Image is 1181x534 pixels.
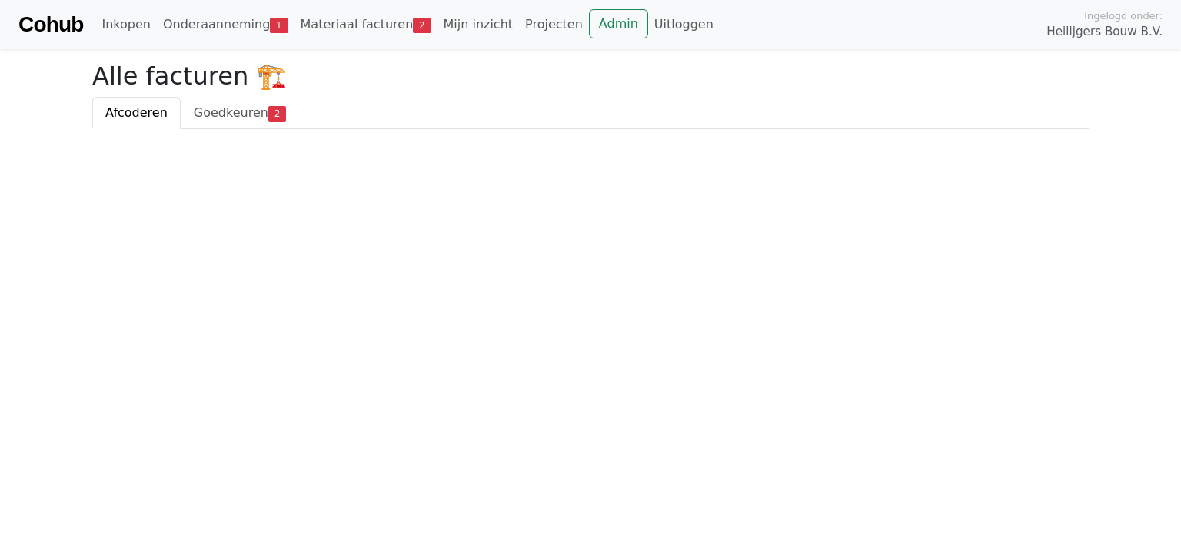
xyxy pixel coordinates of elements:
[194,105,268,120] span: Goedkeuren
[92,97,181,129] a: Afcoderen
[105,105,168,120] span: Afcoderen
[181,97,299,129] a: Goedkeuren2
[589,9,648,38] a: Admin
[294,9,437,40] a: Materiaal facturen2
[92,61,1089,91] h2: Alle facturen 🏗️
[437,9,520,40] a: Mijn inzicht
[18,6,83,43] a: Cohub
[268,106,286,121] span: 2
[270,18,288,33] span: 1
[95,9,156,40] a: Inkopen
[413,18,431,33] span: 2
[519,9,589,40] a: Projecten
[1046,23,1163,41] span: Heilijgers Bouw B.V.
[648,9,720,40] a: Uitloggen
[1084,8,1163,23] span: Ingelogd onder:
[157,9,294,40] a: Onderaanneming1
